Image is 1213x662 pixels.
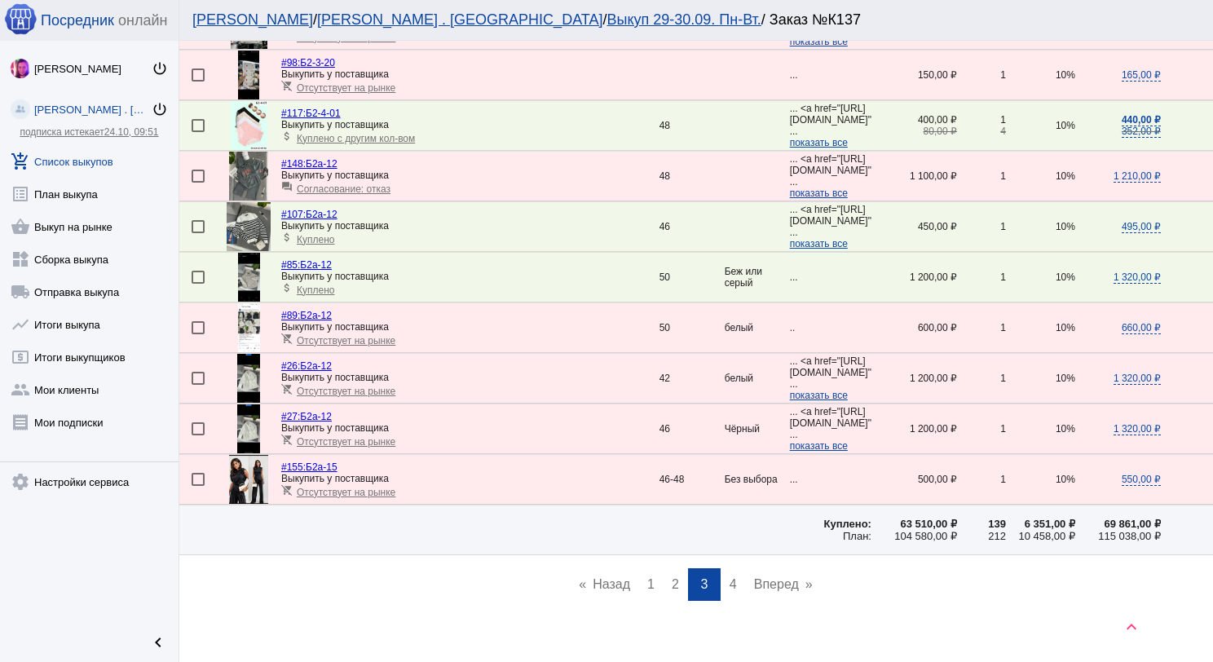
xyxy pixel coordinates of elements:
div: Выкупить у поставщика [281,473,659,484]
div: 1 [957,373,1006,384]
a: #89:Б2а-12 [281,310,332,321]
div: 1 200,00 ₽ [871,423,957,435]
div: 1 200,00 ₽ [871,271,957,283]
div: 1 [957,114,1006,126]
span: 10% [1056,423,1075,435]
td: Чёрный [725,404,790,454]
a: [PERSON_NAME] [192,11,313,28]
span: #26: [281,360,300,372]
div: 10 458,00 ₽ [1006,530,1075,542]
div: 4 [957,126,1006,137]
a: Вперед page [746,568,821,601]
img: apple-icon-60x60.png [4,2,37,35]
ul: Pagination [179,568,1213,601]
app-description-cutted: ... <a href="[URL][DOMAIN_NAME]" ... [790,355,871,401]
div: 1 [957,474,1006,485]
td: белый [725,303,790,353]
span: 550,00 ₽ [1122,474,1161,486]
mat-icon: question_answer [281,181,293,192]
span: #98: [281,57,300,68]
span: 3 [700,577,708,591]
a: #148:Б2а-12 [281,158,337,170]
span: #89: [281,310,300,321]
img: 73xLq58P2BOqs-qIllg3xXCtabieAB0OMVER0XTxHpc0AjG-Rb2SSuXsq4It7hEfqgBcQNho.jpg [11,59,30,78]
td: белый [725,354,790,404]
img: r7eu87AG-N8idkRC52ax_yOFpjDNzUO-P5w91cQDUafoVckhFuq5KoITySJ4IBBhl53Dr90xiQU3ud6VBvT-KX2a.jpg [238,303,260,352]
span: #27: [281,411,300,422]
div: 48 [659,170,725,182]
span: 1 210,00 ₽ [1114,170,1161,183]
a: #107:Б2а-12 [281,209,337,220]
div: 115 038,00 ₽ [1075,530,1161,542]
span: #85: [281,259,300,271]
span: 4 [730,577,737,591]
div: 42 [659,373,725,384]
span: 1 320,00 ₽ [1114,423,1161,435]
mat-icon: remove_shopping_cart [281,484,293,496]
div: [PERSON_NAME] . [GEOGRAPHIC_DATA] [34,104,152,116]
span: Согласование: отказ [297,183,390,195]
mat-icon: show_chart [11,315,30,334]
div: Выкупить у поставщика [281,372,659,383]
span: 10% [1056,69,1075,81]
span: Отсутствует на рынке [297,82,395,94]
div: План: [790,530,871,542]
span: #117: [281,108,306,119]
td: Без выбора [725,455,790,505]
a: #85:Б2а-12 [281,259,332,271]
div: 46 [659,221,725,232]
div: 1 [957,322,1006,333]
app-description-cutted: ... <a href="[URL][DOMAIN_NAME]" ... [790,406,871,452]
div: 46-48 [659,474,725,485]
span: 10% [1056,474,1075,485]
a: Назад page [571,568,638,601]
div: 6 351,00 ₽ [1006,518,1075,530]
div: Выкупить у поставщика [281,119,659,130]
span: Куплено [297,234,334,245]
span: 1 320,00 ₽ [1114,271,1161,284]
img: WzR8meDidIxZ7bWPkWwSOQauAloztRJ6U22Y1plldkbMlG1UKDKmrJs7HE8izG_DX0pmrf-j2-78MiFI6tucXBvl.jpg [229,455,268,504]
img: WMSZuLh6yjs3vsKWmau0NbA3dwwATLGcw9uRIuNs65ok7haPqAXUKCWLxLDCSm051LHJiGPiBtDZ4kHrG9dMMzOV.jpg [238,253,260,302]
span: Посредник [41,12,114,29]
mat-icon: remove_shopping_cart [281,383,293,395]
div: 150,00 ₽ [871,69,957,81]
a: #27:Б2а-12 [281,411,332,422]
img: izQaX0ar-5PZ4Vk14RvcjsPxE0v5bb8QBD-I3k2ExfecvHwxHlXTohGwuj4qET-YtNgPU40wDYJ6NLi0BwsAOVjM.jpg [237,404,260,453]
a: #117:Б2-4-01 [281,108,341,119]
img: izQaX0ar-5PZ4Vk14RvcjsPxE0v5bb8QBD-I3k2ExfecvHwxHlXTohGwuj4qET-YtNgPU40wDYJ6NLi0BwsAOVjM.jpg [237,354,260,403]
div: 80,00 ₽ [871,126,957,137]
div: Выкупить у поставщика [281,271,659,282]
div: 139 [957,518,1006,530]
app-description-cutted: ... [790,271,871,283]
span: 10% [1056,221,1075,232]
span: 660,00 ₽ [1122,322,1161,334]
span: показать все [790,238,848,249]
div: Выкупить у поставщика [281,422,659,434]
div: 50 [659,271,725,283]
span: Куплено с другим кол-вом [297,133,415,144]
mat-icon: local_atm [11,347,30,367]
div: Выкупить у поставщика [281,68,659,80]
div: 69 861,00 ₽ [1075,518,1161,530]
mat-icon: remove_shopping_cart [281,80,293,91]
span: Отсутствует на рынке [297,487,395,498]
span: 10% [1056,170,1075,182]
div: 104 580,00 ₽ [871,530,957,542]
a: #26:Б2а-12 [281,360,332,372]
span: Отсутствует на рынке [297,386,395,397]
mat-icon: settings [11,472,30,492]
mat-icon: attach_money [281,232,293,243]
app-description-cutted: ... <a href="[URL][DOMAIN_NAME]" ... [790,103,871,148]
span: 10% [1056,373,1075,384]
img: jdCw2KKkcvSwXP7gogZPAmzmgaZ-KnHvTykskTnK2aox_kL84yX2UX8XSrB80ccqoviUF1pAHOzR9G4KuZnmQcNg.jpg [238,51,259,99]
div: 1 [957,69,1006,81]
div: 63 510,00 ₽ [871,518,957,530]
span: 1 320,00 ₽ [1114,373,1161,385]
img: community_200.png [11,99,30,119]
span: 2 [672,577,679,591]
mat-icon: attach_money [281,282,293,293]
div: 1 [957,423,1006,435]
span: показать все [790,390,848,401]
div: Куплено: [790,518,871,530]
span: Отсутствует на рынке [297,436,395,448]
